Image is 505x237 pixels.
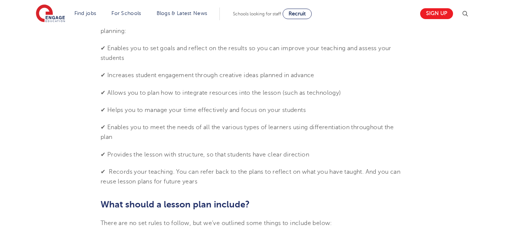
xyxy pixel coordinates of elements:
[36,4,65,23] img: Engage Education
[101,151,309,158] span: ✔ Provides the lesson with structure, so that students have clear direction
[101,168,400,185] span: ✔ Records your teaching. You can refer back to the plans to reflect on what you have taught. And ...
[233,11,281,16] span: Schools looking for staff
[74,10,96,16] a: Find jobs
[101,199,250,210] span: What should a lesson plan include?
[101,220,332,227] span: There are no set rules to follow, but we’ve outlined some things to include below:
[111,10,141,16] a: For Schools
[101,107,306,113] span: ✔ Helps you to manage your time effectively and focus on your students
[101,45,391,61] span: ✔ Enables you to set goals and reflect on the results so you can improve your teaching and assess...
[101,72,314,79] span: ✔ Increases student engagement through creative ideas planned in advance
[101,8,388,34] span: As a teacher, you’re employed to educate your students and help them to reach their full potentia...
[289,11,306,16] span: Recruit
[283,9,312,19] a: Recruit
[101,89,341,96] span: ✔ Allows you to plan how to integrate resources into the lesson (such as technology)
[101,124,394,140] span: ✔ Enables you to meet the needs of all the various types of learners using differentiation throug...
[157,10,207,16] a: Blogs & Latest News
[420,8,453,19] a: Sign up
